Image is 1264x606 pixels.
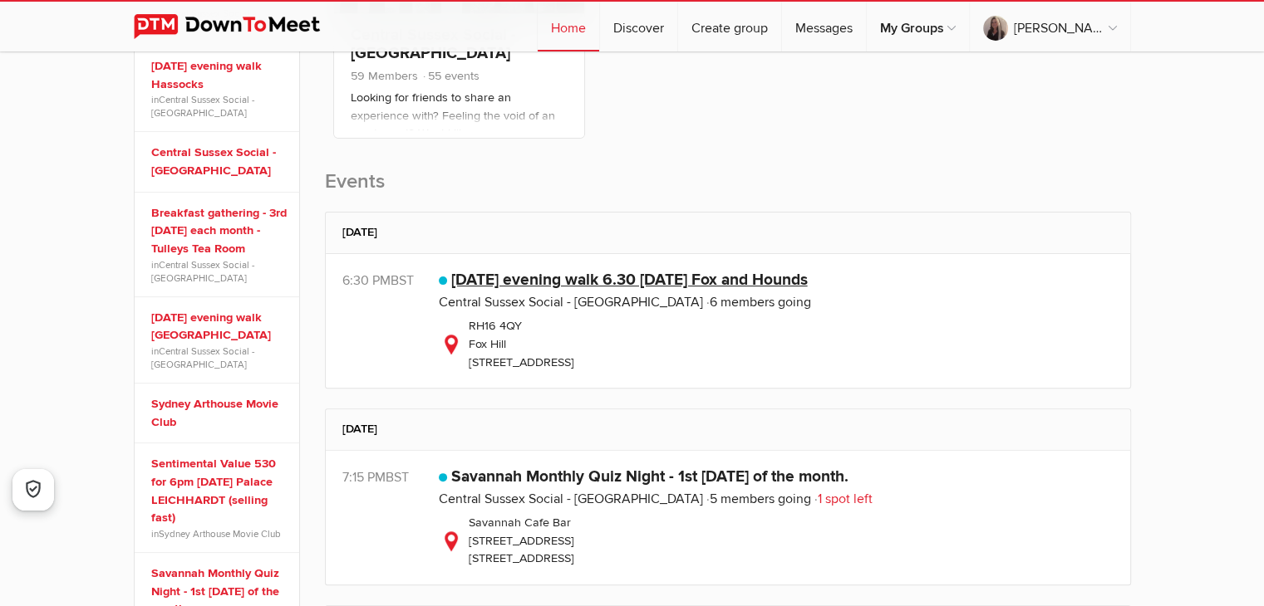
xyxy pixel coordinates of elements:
[814,491,873,507] span: 1 spot left
[351,89,568,172] p: Looking for friends to share an experience with? Feeling the void of an empty nest? Would like co...
[421,69,480,83] span: 55 events
[439,491,703,507] a: Central Sussex Social - [GEOGRAPHIC_DATA]
[151,258,288,285] span: in
[134,14,346,39] img: DownToMeet
[867,2,969,51] a: My Groups
[706,294,811,310] span: 6 members going
[151,144,288,179] a: Central Sussex Social - [GEOGRAPHIC_DATA]
[678,2,781,51] a: Create group
[386,469,409,486] span: Europe/London
[151,204,288,258] a: Breakfast gathering - 3rd [DATE] each month - Tulleys Tea Room
[151,57,288,93] a: [DATE] evening walk Hassocks
[451,467,848,486] a: Savannah Monthly Quiz Night - 1st [DATE] of the month.
[151,455,288,526] a: Sentimental Value 530 for 6pm [DATE] Palace LEICHHARDT (selling fast)
[600,2,677,51] a: Discover
[151,527,288,540] span: in
[439,514,1114,568] div: Savannah Cafe Bar [STREET_ADDRESS] [STREET_ADDRESS]
[451,270,808,290] a: [DATE] evening walk 6.30 [DATE] Fox and Hounds
[970,2,1130,51] a: [PERSON_NAME]
[325,169,1131,212] h2: Events
[351,69,418,83] span: 59 Members
[342,409,1114,449] h2: [DATE]
[151,395,288,431] a: Sydney Arthouse Movie Club
[151,309,288,345] a: [DATE] evening walk [GEOGRAPHIC_DATA]
[706,491,811,507] span: 5 members going
[342,467,439,487] div: 7:15 PM
[342,213,1114,252] h2: [DATE]
[782,2,866,51] a: Messages
[151,345,288,371] span: in
[391,272,414,289] span: Europe/London
[151,93,288,120] span: in
[159,528,281,540] a: Sydney Arthouse Movie Club
[342,271,439,291] div: 6:30 PM
[151,345,254,370] a: Central Sussex Social - [GEOGRAPHIC_DATA]
[538,2,599,51] a: Home
[151,259,254,284] a: Central Sussex Social - [GEOGRAPHIC_DATA]
[439,294,703,310] a: Central Sussex Social - [GEOGRAPHIC_DATA]
[151,94,254,119] a: Central Sussex Social - [GEOGRAPHIC_DATA]
[439,317,1114,371] div: RH16 4QY Fox Hill [STREET_ADDRESS]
